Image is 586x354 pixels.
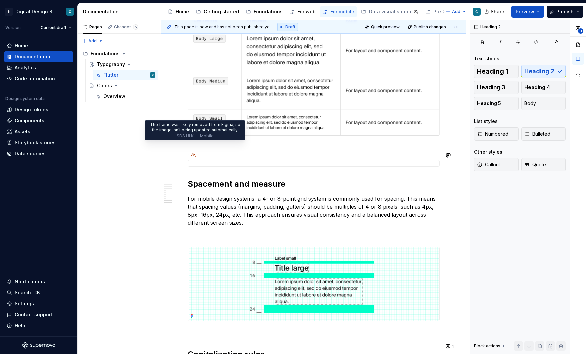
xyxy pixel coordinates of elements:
[521,127,566,141] button: Bulleted
[524,161,546,168] span: Quote
[477,68,508,75] span: Heading 1
[114,24,138,30] div: Changes
[193,6,242,17] a: Getting started
[133,24,138,30] span: 5
[444,342,457,351] button: 1
[93,91,158,102] a: Overview
[516,8,534,15] span: Preview
[474,81,519,94] button: Heading 3
[188,179,440,189] h2: Spacement and measure
[4,287,73,298] button: Search ⌘K
[86,59,158,70] a: Typography
[4,40,73,51] a: Home
[474,97,519,110] button: Heading 5
[524,84,550,91] span: Heading 4
[41,25,66,30] span: Current draft
[4,73,73,84] a: Code automation
[452,344,454,349] span: 1
[5,96,45,101] div: Design system data
[452,9,460,14] span: Add
[15,8,58,15] div: Digital Design System
[521,97,566,110] button: Body
[15,139,56,146] div: Storybook stories
[69,9,71,14] div: C
[556,8,574,15] span: Publish
[474,65,519,78] button: Heading 1
[254,8,283,15] div: Foundations
[481,6,509,18] button: Share
[5,25,21,30] div: Version
[474,118,498,125] div: List styles
[4,148,73,159] a: Data sources
[330,8,354,15] div: For mobile
[521,81,566,94] button: Heading 4
[358,6,421,17] a: Data visualisation
[15,289,40,296] div: Search ⌘K
[4,276,73,287] button: Notifications
[165,6,192,17] a: Home
[103,93,125,100] div: Overview
[477,100,501,107] span: Heading 5
[91,50,120,57] div: Foundations
[491,8,504,15] span: Share
[4,62,73,73] a: Analytics
[474,149,502,155] div: Other styles
[547,6,583,18] button: Publish
[444,7,469,16] button: Add
[176,8,189,15] div: Home
[423,6,469,17] a: Pre Carbon
[148,133,242,139] div: SDS UI Kit - Mobile
[93,70,158,80] a: FlutterC
[511,6,544,18] button: Preview
[83,8,158,15] div: Documentation
[22,342,55,349] a: Supernova Logo
[97,82,112,89] div: Colors
[474,341,506,351] div: Block actions
[15,117,44,124] div: Components
[15,42,28,49] div: Home
[369,8,411,15] div: Data visualisation
[15,64,36,71] div: Analytics
[15,322,25,329] div: Help
[80,36,105,46] button: Add
[15,106,48,113] div: Design tokens
[521,158,566,171] button: Quote
[405,22,449,32] button: Publish changes
[4,126,73,137] a: Assets
[15,300,34,307] div: Settings
[474,158,519,171] button: Callout
[1,4,76,19] button: SDigital Design SystemC
[477,131,508,137] span: Numbered
[524,100,536,107] span: Body
[83,24,102,30] div: Pages
[524,131,550,137] span: Bulleted
[474,343,500,349] div: Block actions
[15,75,55,82] div: Code automation
[474,127,519,141] button: Numbered
[4,137,73,148] a: Storybook stories
[4,309,73,320] button: Contact support
[297,8,316,15] div: For web
[188,247,439,321] img: c5cc6c75-9619-4b97-aaaa-9966c2622856.png
[285,24,295,30] span: Draft
[578,28,583,34] span: 3
[4,51,73,62] a: Documentation
[4,320,73,331] button: Help
[38,23,75,32] button: Current draft
[414,24,446,30] span: Publish changes
[15,150,46,157] div: Data sources
[103,72,118,78] div: Flutter
[5,8,13,16] div: S
[363,22,403,32] button: Quick preview
[145,120,245,140] div: The frame was likely removed from Figma, so the image isn't being updated automatically.
[320,6,357,17] a: For mobile
[165,5,442,18] div: Page tree
[15,311,52,318] div: Contact support
[15,278,45,285] div: Notifications
[4,115,73,126] a: Components
[474,55,499,62] div: Text styles
[188,11,439,136] img: 32aa5c80-7b21-44c3-9192-e4c364edf480.png
[86,80,158,91] a: Colors
[477,161,500,168] span: Callout
[4,104,73,115] a: Design tokens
